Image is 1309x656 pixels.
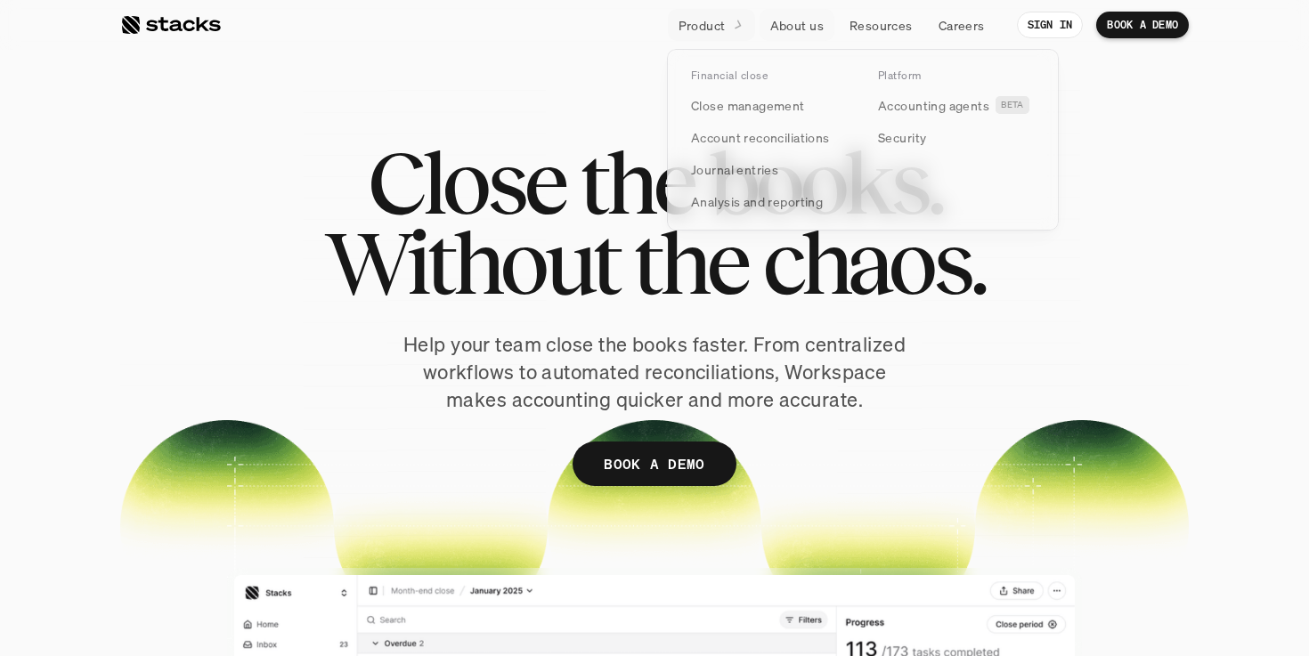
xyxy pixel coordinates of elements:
p: Resources [850,16,913,35]
p: Platform [878,69,922,82]
a: SIGN IN [1017,12,1084,38]
a: Journal entries [680,153,858,185]
a: Analysis and reporting [680,185,858,217]
p: Help your team close the books faster. From centralized workflows to automated reconciliations, W... [396,331,913,413]
p: Product [679,16,726,35]
a: BOOK A DEMO [573,441,736,486]
p: SIGN IN [1028,19,1073,31]
p: BOOK A DEMO [1107,19,1178,31]
p: Accounting agents [878,96,989,115]
a: Close management [680,89,858,121]
p: Security [878,128,926,147]
p: Analysis and reporting [691,192,823,211]
p: Careers [939,16,985,35]
span: Close [368,142,565,223]
a: Security [867,121,1045,153]
a: Resources [839,9,923,41]
a: About us [760,9,834,41]
p: Account reconciliations [691,128,830,147]
a: Privacy Policy [210,339,289,352]
a: Accounting agentsBETA [867,89,1045,121]
span: the [580,142,694,223]
p: Journal entries [691,160,778,179]
span: chaos. [762,223,985,303]
p: Close management [691,96,805,115]
span: Without [324,223,618,303]
p: BOOK A DEMO [604,451,705,477]
p: Financial close [691,69,768,82]
p: About us [770,16,824,35]
a: BOOK A DEMO [1096,12,1189,38]
span: the [633,223,747,303]
a: Account reconciliations [680,121,858,153]
a: Careers [928,9,996,41]
h2: BETA [1001,100,1024,110]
